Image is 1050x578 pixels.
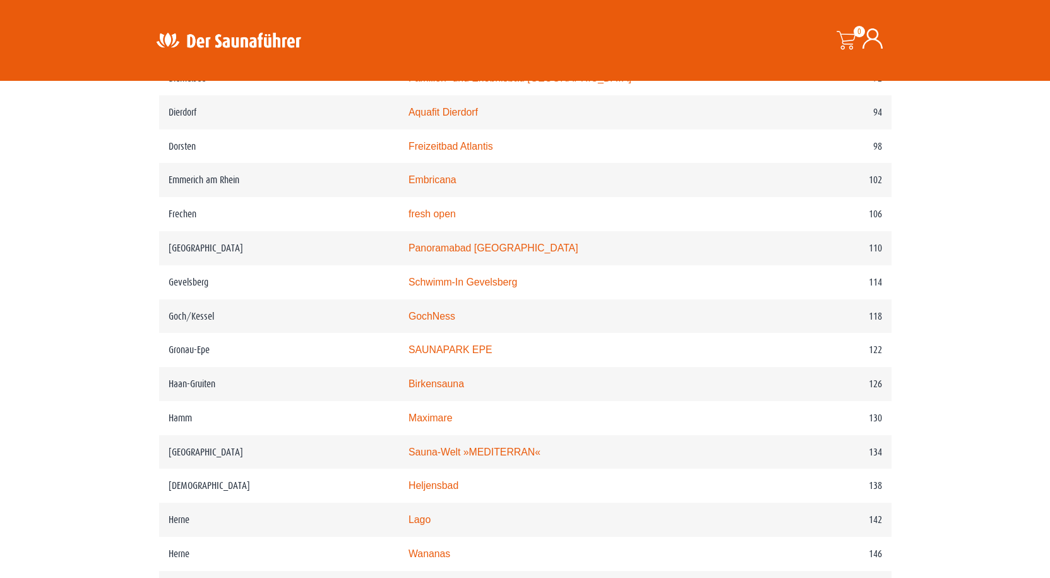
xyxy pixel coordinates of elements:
td: Goch/Kessel [159,299,399,334]
td: 94 [760,95,891,129]
td: 98 [760,129,891,164]
td: Haan-Gruiten [159,367,399,401]
td: Emmerich am Rhein [159,163,399,197]
td: [DEMOGRAPHIC_DATA] [159,469,399,503]
a: SAUNAPARK EPE [409,344,492,355]
td: Dierdorf [159,95,399,129]
td: Herne [159,503,399,537]
td: 118 [760,299,891,334]
a: Aquafit Dierdorf [409,107,478,117]
td: 130 [760,401,891,435]
a: Heljensbad [409,480,458,491]
a: Lago [409,514,431,525]
td: 122 [760,333,891,367]
td: Frechen [159,197,399,231]
td: 106 [760,197,891,231]
a: Sauna-Welt »MEDITERRAN« [409,447,540,457]
a: fresh open [409,208,456,219]
td: 110 [760,231,891,265]
td: 138 [760,469,891,503]
span: 0 [854,26,865,37]
td: 142 [760,503,891,537]
a: Panoramabad [GEOGRAPHIC_DATA] [409,243,578,253]
td: [GEOGRAPHIC_DATA] [159,231,399,265]
a: GochNess [409,311,455,322]
td: 126 [760,367,891,401]
td: Gronau-Epe [159,333,399,367]
a: Birkensauna [409,378,464,389]
a: Embricana [409,174,456,185]
td: Dorsten [159,129,399,164]
a: Schwimm-In Gevelsberg [409,277,517,287]
a: Maximare [409,412,452,423]
td: 114 [760,265,891,299]
a: Wananas [409,548,450,559]
td: 102 [760,163,891,197]
td: 134 [760,435,891,469]
td: 146 [760,537,891,571]
td: Herne [159,537,399,571]
td: Hamm [159,401,399,435]
td: [GEOGRAPHIC_DATA] [159,435,399,469]
td: Gevelsberg [159,265,399,299]
a: Freizeitbad Atlantis [409,141,493,152]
